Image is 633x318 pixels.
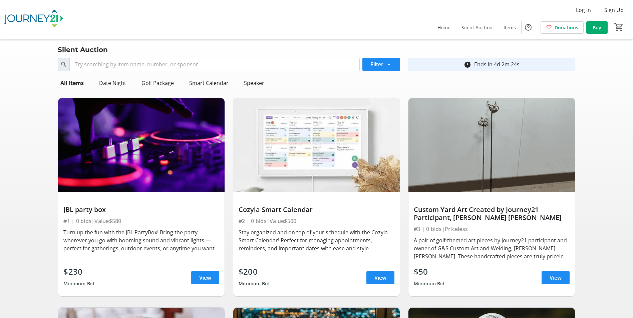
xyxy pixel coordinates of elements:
span: Donations [555,24,578,31]
div: #2 | 0 bids | Value $500 [239,216,394,226]
a: Silent Auction [456,21,498,34]
div: #3 | 0 bids | Priceless [414,224,570,234]
span: View [550,274,562,282]
span: Buy [593,24,601,31]
div: $50 [414,266,445,278]
div: Minimum Bid [414,278,445,290]
div: Golf Package [139,76,177,90]
div: Smart Calendar [187,76,231,90]
div: Stay organized and on top of your schedule with the Cozyla Smart Calendar! Perfect for managing a... [239,228,394,252]
span: Items [504,24,516,31]
div: Cozyla Smart Calendar [239,206,394,214]
span: Filter [370,60,383,68]
span: View [199,274,211,282]
div: A pair of golf-themed art pieces by Journey21 participant and owner of G&S Custom Art and Welding... [414,236,570,260]
div: Turn up the fun with the JBL PartyBox! Bring the party wherever you go with booming sound and vib... [63,228,219,252]
span: Log In [576,6,591,14]
div: All Items [58,76,86,90]
div: Date Night [96,76,129,90]
div: $200 [239,266,270,278]
div: #1 | 0 bids | Value $580 [63,216,219,226]
div: Ends in 4d 2m 24s [474,60,520,68]
a: Donations [541,21,584,34]
a: View [191,271,219,284]
div: Minimum Bid [63,278,94,290]
button: Filter [362,58,400,71]
div: Minimum Bid [239,278,270,290]
img: Cozyla Smart Calendar [233,98,400,192]
button: Cart [613,21,625,33]
a: Home [432,21,456,34]
div: Speaker [241,76,267,90]
div: Silent Auction [54,44,112,55]
button: Log In [571,5,596,15]
div: Custom Yard Art Created by Journey21 Participant, [PERSON_NAME] [PERSON_NAME] [414,206,570,222]
div: $230 [63,266,94,278]
span: Sign Up [604,6,624,14]
div: JBL party box [63,206,219,214]
a: View [366,271,394,284]
mat-icon: timer_outline [463,60,471,68]
span: Silent Auction [461,24,493,31]
span: Home [437,24,450,31]
a: Buy [586,21,608,34]
img: Custom Yard Art Created by Journey21 Participant, Griffin McCarley [408,98,575,192]
button: Help [522,21,535,34]
span: View [374,274,386,282]
a: Items [498,21,521,34]
img: JBL party box [58,98,225,192]
a: View [542,271,570,284]
img: Journey21's Logo [4,3,63,36]
input: Try searching by item name, number, or sponsor [69,58,359,71]
button: Sign Up [599,5,629,15]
